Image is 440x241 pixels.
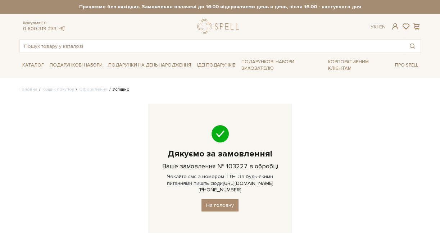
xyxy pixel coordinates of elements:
[19,87,37,92] a: Головна
[23,26,56,32] a: 0 800 319 233
[58,26,65,32] a: telegram
[47,60,105,71] a: Подарункові набори
[42,87,74,92] a: Кошик покупок
[377,24,378,30] span: |
[201,199,239,212] a: На головну
[108,86,130,93] li: Успішно
[20,40,404,53] input: Пошук товару у каталозі
[19,4,421,10] strong: Працюємо без вихідних. Замовлення оплачені до 16:00 відправляємо день в день, після 16:00 - насту...
[105,60,194,71] a: Подарунки на День народження
[159,162,281,170] h3: Ваше замовлення № 103227 в обробці
[325,56,392,74] a: Корпоративним клієнтам
[197,19,242,34] a: logo
[148,104,292,233] div: Чекайте смс з номером ТТН. За будь-якими питаннями пишіть сюди
[194,60,239,71] a: Ідеї подарунків
[379,24,386,30] a: En
[19,60,47,71] a: Каталог
[404,40,421,53] button: Пошук товару у каталозі
[392,60,421,71] a: Про Spell
[23,21,65,26] span: Консультація:
[371,24,386,30] div: Ук
[199,180,273,193] a: [URL][DOMAIN_NAME][PHONE_NUMBER]
[79,87,108,92] a: Оформлення
[239,56,325,74] a: Подарункові набори вихователю
[159,148,281,159] h1: Дякуємо за замовлення!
